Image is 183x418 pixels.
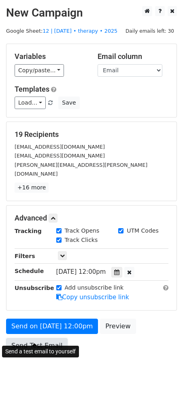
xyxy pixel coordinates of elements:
a: Copy/paste... [15,64,64,77]
span: [DATE] 12:00pm [56,268,106,275]
h5: 19 Recipients [15,130,168,139]
h5: Email column [98,52,168,61]
small: [EMAIL_ADDRESS][DOMAIN_NAME] [15,144,105,150]
strong: Tracking [15,228,42,234]
small: [EMAIL_ADDRESS][DOMAIN_NAME] [15,153,105,159]
a: Copy unsubscribe link [56,294,129,301]
label: Track Opens [65,227,100,235]
a: +16 more [15,183,49,193]
label: UTM Codes [127,227,158,235]
label: Add unsubscribe link [65,284,124,292]
a: 12 | [DATE] • therapy • 2025 [43,28,117,34]
strong: Filters [15,253,35,259]
iframe: Chat Widget [143,379,183,418]
strong: Schedule [15,268,44,274]
h5: Variables [15,52,85,61]
span: Daily emails left: 30 [123,27,177,36]
small: Google Sheet: [6,28,117,34]
h5: Advanced [15,214,168,223]
small: [PERSON_NAME][EMAIL_ADDRESS][PERSON_NAME][DOMAIN_NAME] [15,162,147,177]
label: Track Clicks [65,236,98,244]
strong: Unsubscribe [15,285,54,291]
a: Preview [100,319,136,334]
a: Send on [DATE] 12:00pm [6,319,98,334]
a: Send Test Email [6,338,68,353]
div: Send a test email to yourself [2,346,79,357]
a: Templates [15,85,49,93]
h2: New Campaign [6,6,177,20]
a: Daily emails left: 30 [123,28,177,34]
a: Load... [15,97,46,109]
button: Save [58,97,79,109]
